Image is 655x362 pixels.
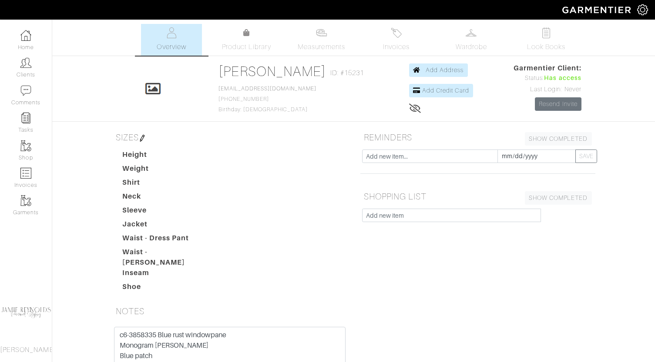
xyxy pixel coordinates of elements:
h5: NOTES [112,302,347,320]
img: clients-icon-6bae9207a08558b7cb47a8932f037763ab4055f8c8b6bfacd5dc20c3e0201464.png [20,57,31,68]
span: Add Credit Card [422,87,469,94]
img: reminder-icon-8004d30b9f0a5d33ae49ab947aed9ed385cf756f9e5892f1edd6e32f2345188e.png [20,113,31,123]
img: garments-icon-b7da505a4dc4fd61783c78ac3ca0ef83fa9d6f193b1c9dc38574b1d14d53ca28.png [20,195,31,206]
dt: Waist - Dress Pant [116,233,215,247]
a: Measurements [291,24,352,56]
span: Add Address [426,66,464,73]
dt: Weight [116,163,215,177]
span: [PHONE_NUMBER] Birthday: [DEMOGRAPHIC_DATA] [218,86,316,113]
a: Wardrobe [441,24,502,56]
img: basicinfo-40fd8af6dae0f16599ec9e87c0ef1c0a1fdea2edbe929e3d69a839185d80c458.svg [166,27,177,38]
dt: Inseam [116,268,215,282]
span: ID: #15231 [330,68,364,78]
a: Look Books [516,24,577,56]
img: gear-icon-white-bd11855cb880d31180b6d7d6211b90ccbf57a29d726f0c71d8c61bd08dd39cc2.png [637,4,648,15]
img: orders-27d20c2124de7fd6de4e0e44c1d41de31381a507db9b33961299e4e07d508b8c.svg [391,27,402,38]
a: Overview [141,24,202,56]
a: SHOW COMPLETED [525,191,592,205]
img: pen-cf24a1663064a2ec1b9c1bd2387e9de7a2fa800b781884d57f21acf72779bad2.png [139,135,146,142]
a: [PERSON_NAME] [218,63,326,79]
img: garments-icon-b7da505a4dc4fd61783c78ac3ca0ef83fa9d6f193b1c9dc38574b1d14d53ca28.png [20,140,31,151]
dt: Sleeve [116,205,215,219]
dt: Neck [116,191,215,205]
span: Measurements [298,42,345,52]
dt: Shirt [116,177,215,191]
h5: SIZES [112,129,347,146]
span: Look Books [527,42,566,52]
a: Resend Invite [535,97,581,111]
span: Overview [157,42,186,52]
img: wardrobe-487a4870c1b7c33e795ec22d11cfc2ed9d08956e64fb3008fe2437562e282088.svg [466,27,477,38]
input: Add new item [362,209,541,222]
h5: REMINDERS [360,129,595,146]
a: Invoices [366,24,427,56]
button: SAVE [575,149,597,163]
a: SHOW COMPLETED [525,132,592,146]
span: Wardrobe [456,42,487,52]
dt: Shoe [116,282,215,296]
dt: Jacket [116,219,215,233]
img: comment-icon-a0a6a9ef722e966f86d9cbdc48e553b5cf19dbc54f86b18d962a5391bc8f6eb6.png [20,85,31,96]
a: Add Address [409,63,468,77]
dt: Waist - [PERSON_NAME] [116,247,215,268]
img: orders-icon-0abe47150d42831381b5fb84f609e132dff9fe21cb692f30cb5eec754e2cba89.png [20,168,31,179]
img: measurements-466bbee1fd09ba9460f595b01e5d73f9e2bff037440d3c8f018324cb6cdf7a4a.svg [316,27,327,38]
span: Invoices [383,42,410,52]
div: Last Login: Never [514,85,581,94]
span: Product Library [222,42,271,52]
input: Add new item... [362,149,498,163]
img: garmentier-logo-header-white-b43fb05a5012e4ada735d5af1a66efaba907eab6374d6393d1fbf88cb4ef424d.png [558,2,637,17]
a: Add Credit Card [409,84,473,97]
dt: Height [116,149,215,163]
span: Garmentier Client: [514,63,581,73]
span: Has access [544,73,581,83]
div: Status: [514,73,581,83]
img: todo-9ac3debb85659649dc8f770b8b6100bb5dab4b48dedcbae339e5042a72dfd3cc.svg [541,27,551,38]
a: Product Library [216,28,277,52]
img: dashboard-icon-dbcd8f5a0b271acd01030246c82b418ddd0df26cd7fceb0bd07c9910d44c42f6.png [20,30,31,41]
h5: SHOPPING LIST [360,188,595,205]
a: [EMAIL_ADDRESS][DOMAIN_NAME] [218,86,316,92]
